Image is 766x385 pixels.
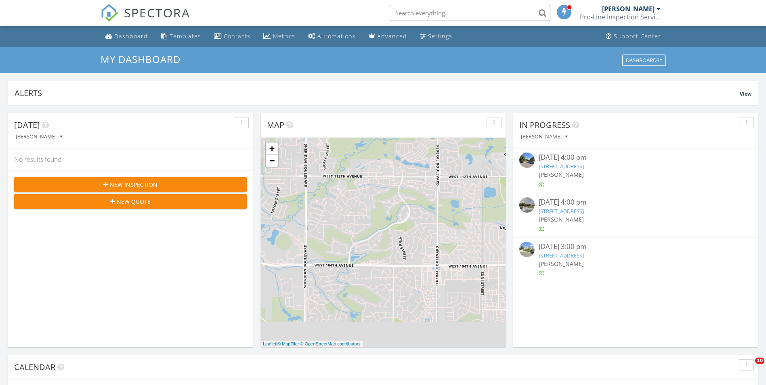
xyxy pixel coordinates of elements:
a: [DATE] 3:00 pm [STREET_ADDRESS] [PERSON_NAME] [519,242,752,278]
div: [PERSON_NAME] [521,134,568,140]
span: New Inspection [110,180,157,189]
img: streetview [519,197,535,213]
a: © OpenStreetMap contributors [300,341,361,346]
span: Map [267,119,284,130]
div: [PERSON_NAME] [16,134,63,140]
div: Advanced [377,32,407,40]
img: The Best Home Inspection Software - Spectora [101,4,118,22]
span: My Dashboard [101,52,180,66]
a: Support Center [602,29,664,44]
button: [PERSON_NAME] [14,132,64,142]
a: Dashboard [102,29,151,44]
div: [PERSON_NAME] [602,5,655,13]
a: Metrics [260,29,298,44]
div: Support Center [614,32,661,40]
span: In Progress [519,119,570,130]
div: No results found [8,149,253,170]
img: streetview [519,153,535,168]
a: [DATE] 4:00 pm [STREET_ADDRESS] [PERSON_NAME] [519,197,752,233]
span: [PERSON_NAME] [539,171,584,178]
div: | [261,341,363,347]
a: Advanced [365,29,410,44]
span: New Quote [117,197,151,206]
span: View [740,90,751,97]
a: © MapTiler [277,341,299,346]
div: [DATE] 4:00 pm [539,153,732,163]
span: SPECTORA [124,4,190,21]
a: SPECTORA [101,11,190,28]
a: Contacts [211,29,254,44]
div: [DATE] 3:00 pm [539,242,732,252]
div: Dashboard [114,32,148,40]
div: Dashboards [626,57,662,63]
a: [STREET_ADDRESS] [539,207,584,215]
div: [DATE] 4:00 pm [539,197,732,207]
img: streetview [519,242,535,257]
a: [STREET_ADDRESS] [539,163,584,170]
div: Pro-Line Inspection Services. [580,13,661,21]
a: [STREET_ADDRESS] [539,252,584,259]
input: Search everything... [389,5,550,21]
div: Automations [317,32,356,40]
div: Templates [170,32,201,40]
a: Zoom in [266,142,278,155]
button: [PERSON_NAME] [519,132,569,142]
div: Settings [428,32,452,40]
span: [PERSON_NAME] [539,216,584,223]
span: [DATE] [14,119,40,130]
span: Calendar [14,362,55,372]
span: 10 [755,358,764,364]
a: Leaflet [263,341,276,346]
button: Dashboards [622,54,666,66]
div: Contacts [224,32,250,40]
button: New Quote [14,194,247,209]
div: Alerts [15,88,740,98]
iframe: Intercom live chat [739,358,758,377]
a: Zoom out [266,155,278,167]
a: Templates [157,29,204,44]
div: Metrics [273,32,295,40]
button: New Inspection [14,177,247,192]
a: Automations (Basic) [305,29,359,44]
a: [DATE] 4:00 pm [STREET_ADDRESS] [PERSON_NAME] [519,153,752,188]
span: [PERSON_NAME] [539,260,584,268]
a: Settings [417,29,455,44]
